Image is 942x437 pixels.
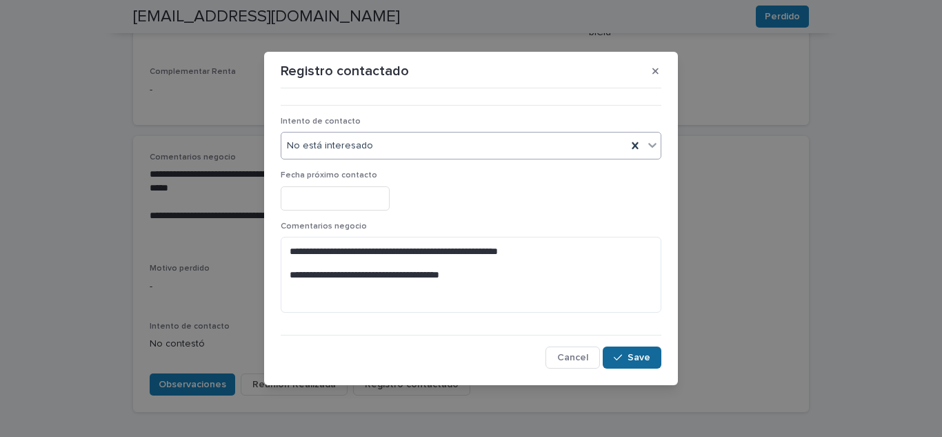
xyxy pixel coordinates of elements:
span: Intento de contacto [281,117,361,126]
p: Registro contactado [281,63,409,79]
button: Save [603,347,661,369]
span: Comentarios negocio [281,222,367,231]
span: No está interesado [287,139,373,153]
button: Cancel [545,347,600,369]
span: Fecha próximo contacto [281,171,377,179]
span: Cancel [557,353,588,362]
span: Save [628,353,650,362]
